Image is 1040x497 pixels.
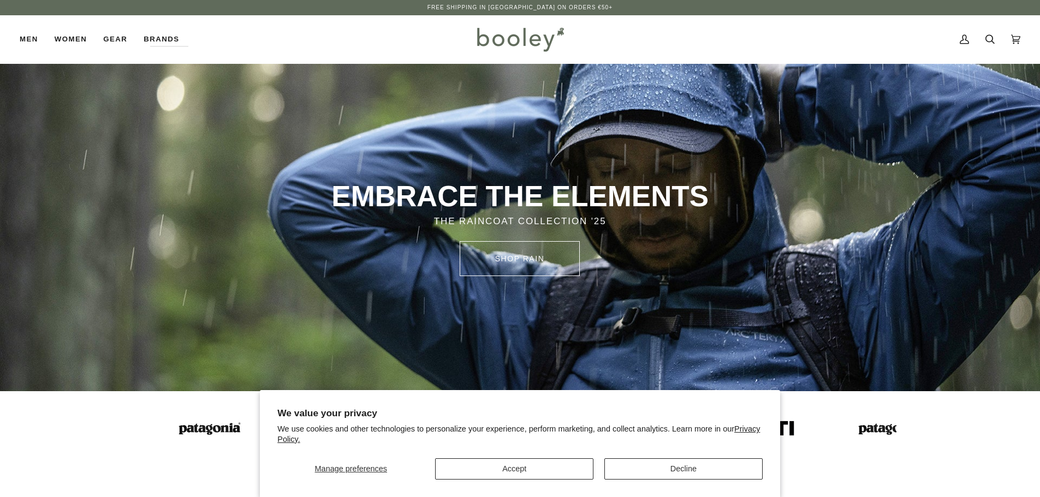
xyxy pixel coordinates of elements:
[472,23,568,55] img: Booley
[206,178,834,214] p: EMBRACE THE ELEMENTS
[277,408,763,419] h2: We value your privacy
[427,3,613,12] p: Free Shipping in [GEOGRAPHIC_DATA] on Orders €50+
[277,424,760,444] a: Privacy Policy.
[277,424,763,445] p: We use cookies and other technologies to personalize your experience, perform marketing, and coll...
[20,34,38,45] span: Men
[206,214,834,229] p: THE RAINCOAT COLLECTION '25
[46,15,95,63] a: Women
[315,464,387,473] span: Manage preferences
[144,34,179,45] span: Brands
[55,34,87,45] span: Women
[103,34,127,45] span: Gear
[460,241,580,276] a: SHOP rain
[95,15,135,63] a: Gear
[20,15,46,63] a: Men
[135,15,187,63] a: Brands
[435,458,593,480] button: Accept
[604,458,763,480] button: Decline
[277,458,424,480] button: Manage preferences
